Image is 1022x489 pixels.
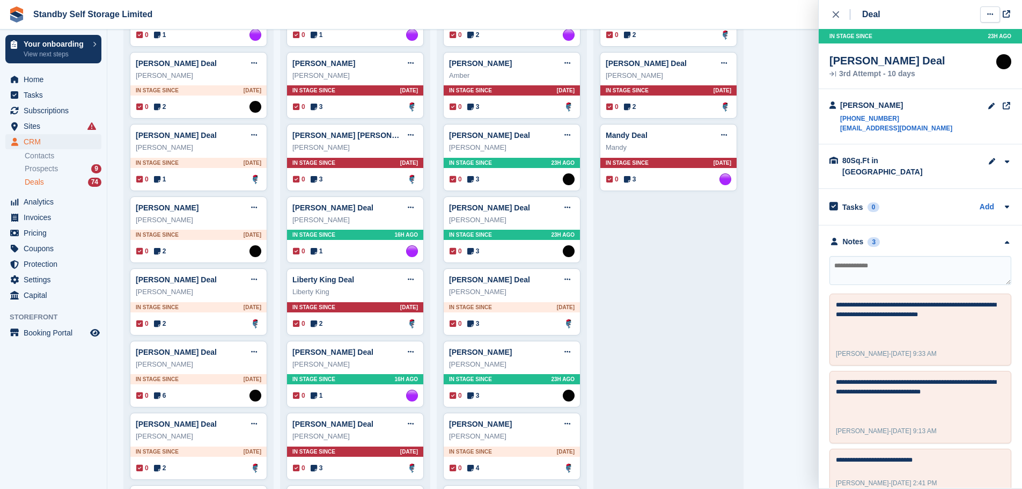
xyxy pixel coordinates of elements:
[25,163,101,174] a: Prospects 9
[136,70,261,81] div: [PERSON_NAME]
[719,101,731,113] img: Glenn Fisher
[154,30,166,40] span: 1
[292,303,335,311] span: In stage since
[24,257,88,272] span: Protection
[719,29,731,41] img: Glenn Fisher
[551,231,575,239] span: 23H AGO
[5,72,101,87] a: menu
[557,303,575,311] span: [DATE]
[406,245,418,257] img: Sue Ford
[311,174,323,184] span: 3
[406,390,418,402] a: Sue Ford
[249,173,261,185] img: Glenn Fisher
[136,319,149,329] span: 0
[136,448,179,456] span: In stage since
[24,72,88,87] span: Home
[154,463,166,473] span: 2
[10,312,107,323] span: Storefront
[449,142,575,153] div: [PERSON_NAME]
[862,8,880,21] div: Deal
[293,246,305,256] span: 0
[24,194,88,209] span: Analytics
[136,59,217,68] a: [PERSON_NAME] Deal
[5,194,101,209] a: menu
[249,390,261,402] img: Stephen Hambridge
[467,463,480,473] span: 4
[606,30,619,40] span: 0
[450,30,462,40] span: 0
[292,231,335,239] span: In stage since
[449,431,575,442] div: [PERSON_NAME]
[406,462,418,474] img: Glenn Fisher
[311,463,323,473] span: 3
[24,49,87,59] p: View next steps
[136,375,179,383] span: In stage since
[249,29,261,41] img: Sue Ford
[840,100,952,111] div: [PERSON_NAME]
[606,102,619,112] span: 0
[154,391,166,400] span: 6
[136,348,217,356] a: [PERSON_NAME] Deal
[136,231,179,239] span: In stage since
[292,159,335,167] span: In stage since
[563,101,575,113] a: Glenn Fisher
[24,103,88,118] span: Subscriptions
[25,177,44,187] span: Deals
[624,174,636,184] span: 3
[406,318,418,330] a: Glenn Fisher
[551,375,575,383] span: 23H AGO
[400,159,418,167] span: [DATE]
[24,210,88,225] span: Invoices
[563,29,575,41] img: Sue Ford
[836,426,937,436] div: -
[5,87,101,103] a: menu
[311,391,323,400] span: 1
[450,319,462,329] span: 0
[714,86,731,94] span: [DATE]
[467,319,480,329] span: 3
[5,325,101,340] a: menu
[292,203,373,212] a: [PERSON_NAME] Deal
[891,350,937,357] span: [DATE] 9:33 AM
[606,142,731,153] div: Mandy
[25,151,101,161] a: Contacts
[450,246,462,256] span: 0
[563,245,575,257] img: Stephen Hambridge
[293,174,305,184] span: 0
[88,178,101,187] div: 74
[394,375,418,383] span: 16H AGO
[5,257,101,272] a: menu
[9,6,25,23] img: stora-icon-8386f47178a22dfd0bd8f6a31ec36ba5ce8667c1dd55bd0f319d3a0aa187defe.svg
[249,101,261,113] img: Stephen Hambridge
[449,287,575,297] div: [PERSON_NAME]
[292,215,418,225] div: [PERSON_NAME]
[5,119,101,134] a: menu
[406,173,418,185] img: Glenn Fisher
[136,303,179,311] span: In stage since
[5,103,101,118] a: menu
[842,202,863,212] h2: Tasks
[836,478,937,488] div: -
[25,177,101,188] a: Deals 74
[450,174,462,184] span: 0
[136,174,149,184] span: 0
[154,102,166,112] span: 2
[136,86,179,94] span: In stage since
[843,236,864,247] div: Notes
[136,287,261,297] div: [PERSON_NAME]
[563,462,575,474] a: Glenn Fisher
[449,359,575,370] div: [PERSON_NAME]
[563,173,575,185] img: Stephen Hambridge
[5,288,101,303] a: menu
[406,101,418,113] a: Glenn Fisher
[836,349,937,359] div: -
[606,131,648,140] a: Mandy Deal
[606,70,731,81] div: [PERSON_NAME]
[406,29,418,41] img: Sue Ford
